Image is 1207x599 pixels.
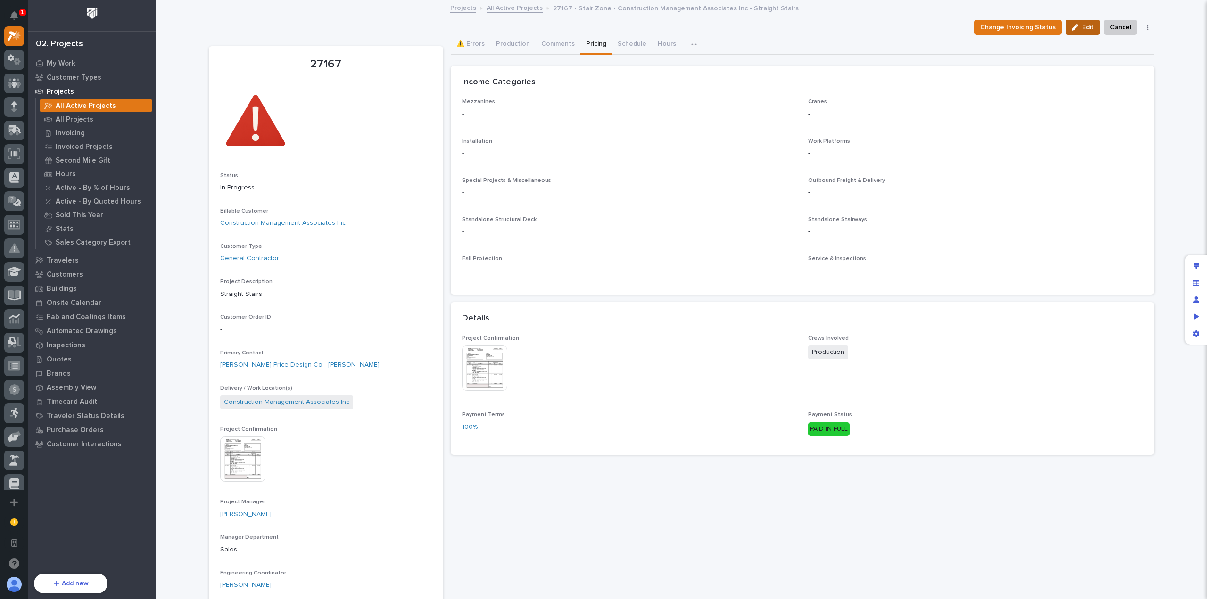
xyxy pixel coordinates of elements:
[220,289,432,299] p: Straight Stairs
[47,398,97,406] p: Timecard Audit
[536,35,580,55] button: Comments
[56,129,85,138] p: Invoicing
[28,84,156,98] a: Projects
[462,227,797,237] p: -
[612,35,652,55] button: Schedule
[220,499,265,505] span: Project Manager
[1188,291,1205,308] div: Manage users
[21,9,24,16] p: 1
[19,119,51,128] span: Help Docs
[808,256,866,262] span: Service & Inspections
[220,350,264,356] span: Primary Contact
[160,148,172,160] button: Start new chat
[94,223,114,230] span: Pylon
[55,115,124,132] a: Onboarding Call
[220,87,291,157] img: _dTf1c2l7Eiq7veqzgCPrpngrMwMCtdObj4ASQ8mVQk
[36,236,156,249] a: Sales Category Export
[462,109,797,119] p: -
[28,409,156,423] a: Traveler Status Details
[462,77,536,88] h2: Income Categories
[4,492,24,512] button: Add a new app...
[28,295,156,310] a: Onsite Calendar
[220,314,271,320] span: Customer Order ID
[66,222,114,230] a: Powered byPylon
[28,437,156,451] a: Customer Interactions
[56,184,130,192] p: Active - By % of Hours
[9,146,26,163] img: 1736555164131-43832dd5-751b-4058-ba23-39d91318e5a0
[462,336,519,341] span: Project Confirmation
[28,56,156,70] a: My Work
[220,208,268,214] span: Billable Customer
[224,397,349,407] a: Construction Management Associates Inc
[1188,274,1205,291] div: Manage fields and data
[47,285,77,293] p: Buildings
[47,271,83,279] p: Customers
[490,35,536,55] button: Production
[28,70,156,84] a: Customer Types
[56,197,141,206] p: Active - By Quoted Hours
[220,570,286,576] span: Engineering Coordinator
[9,120,17,127] div: 📖
[68,119,120,128] span: Onboarding Call
[220,183,432,193] p: In Progress
[462,266,797,276] p: -
[1066,20,1100,35] button: Edit
[47,88,74,96] p: Projects
[462,148,797,158] p: -
[36,181,156,194] a: Active - By % of Hours
[47,299,101,307] p: Onsite Calendar
[4,6,24,25] button: Notifications
[220,173,238,179] span: Status
[47,256,79,265] p: Travelers
[47,313,126,321] p: Fab and Coatings Items
[36,208,156,222] a: Sold This Year
[32,146,155,155] div: Start new chat
[128,120,136,127] img: image
[12,11,24,26] div: Notifications1
[36,195,156,208] a: Active - By Quoted Hours
[1188,257,1205,274] div: Edit layout
[808,336,849,341] span: Crews Involved
[146,176,172,188] button: See all
[36,140,156,153] a: Invoiced Projects
[808,139,850,144] span: Work Platforms
[28,267,156,281] a: Customers
[28,423,156,437] a: Purchase Orders
[808,345,848,359] span: Production
[36,167,156,181] a: Hours
[1082,23,1094,32] span: Edit
[34,574,107,593] button: Add new
[47,59,75,68] p: My Work
[553,2,799,13] p: 27167 - Stair Zone - Construction Management Associates Inc - Straight Stairs
[56,170,76,179] p: Hours
[78,202,82,209] span: •
[4,574,24,594] button: users-avatar
[808,178,885,183] span: Outbound Freight & Delivery
[9,178,63,186] div: Past conversations
[56,102,116,110] p: All Active Projects
[487,2,543,13] a: All Active Projects
[808,217,867,222] span: Standalone Stairways
[36,99,156,112] a: All Active Projects
[808,422,850,436] div: PAID IN FULL
[220,325,432,335] p: -
[36,154,156,167] a: Second Mile Gift
[462,313,489,324] h2: Details
[83,202,103,209] span: [DATE]
[56,211,103,220] p: Sold This Year
[28,380,156,394] a: Assembly View
[28,324,156,338] a: Automated Drawings
[808,227,1143,237] p: -
[124,115,174,132] a: Prompting
[28,394,156,409] a: Timecard Audit
[220,57,432,71] p: 27167
[220,279,273,285] span: Project Description
[47,412,124,420] p: Traveler Status Details
[32,155,132,163] div: We're offline, we will be back soon!
[28,281,156,295] a: Buildings
[28,310,156,324] a: Fab and Coatings Items
[462,412,505,418] span: Payment Terms
[36,126,156,139] a: Invoicing
[28,352,156,366] a: Quotes
[808,266,1143,276] p: -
